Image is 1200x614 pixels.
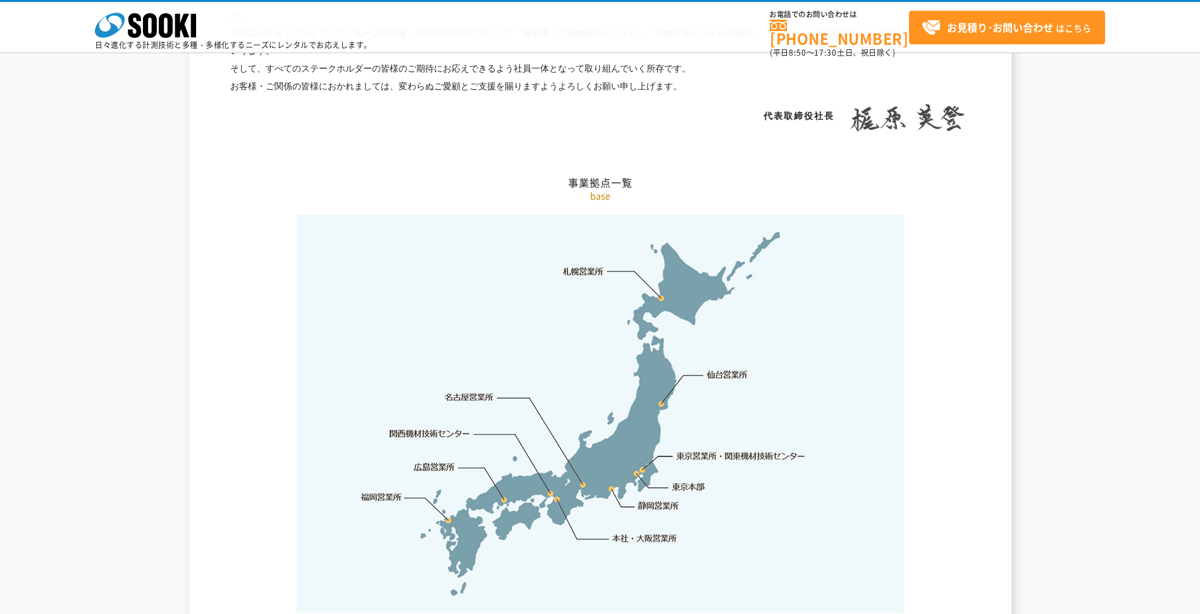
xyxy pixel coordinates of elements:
strong: お見積り･お問い合わせ [947,20,1053,35]
a: 東京営業所・関東機材技術センター [677,449,807,462]
img: 梶原 英登 [844,104,970,132]
span: 17:30 [814,47,837,58]
a: 札幌営業所 [563,265,604,277]
span: 8:50 [789,47,807,58]
a: 東京本部 [672,481,705,494]
span: お電話でのお問い合わせは [770,11,909,18]
h2: 事業拠点一覧 [230,49,970,189]
span: はこちら [922,18,1091,37]
a: 関西機材技術センター [390,427,470,440]
a: 名古屋営業所 [445,391,494,404]
a: 本社・大阪営業所 [611,532,677,544]
img: 事業拠点一覧 [297,215,904,613]
a: 静岡営業所 [638,499,679,512]
a: 広島営業所 [414,460,455,473]
span: 代表取締役社長 [764,111,834,121]
a: 仙台営業所 [707,368,748,381]
span: (平日 ～ 土日、祝日除く) [770,47,895,58]
p: base [230,189,970,203]
a: 福岡営業所 [361,491,402,503]
p: 日々進化する計測技術と多種・多様化するニーズにレンタルでお応えします。 [95,41,372,49]
a: お見積り･お問い合わせはこちら [909,11,1105,44]
a: [PHONE_NUMBER] [770,20,909,46]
